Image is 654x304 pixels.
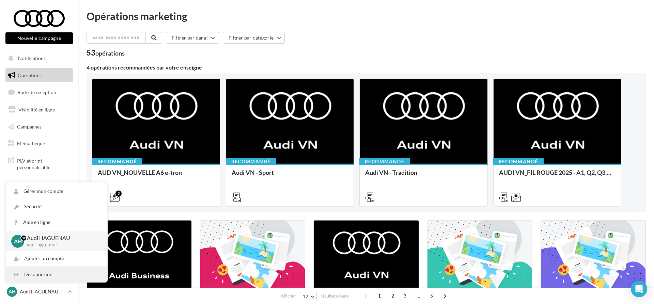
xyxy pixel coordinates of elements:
div: Audi VN - Sport [232,169,348,183]
button: Nouvelle campagne [5,32,73,44]
a: Opérations [4,68,74,82]
span: Notifications [18,55,46,61]
a: PLV et print personnalisable [4,153,74,173]
div: AUD VN_NOUVELLE A6 e-tron [98,169,215,183]
a: AH Audi HAGUENAU [5,285,73,298]
span: Afficher [281,293,296,299]
div: Audi VN - Tradition [365,169,482,183]
a: Gérer mon compte [6,184,107,199]
div: Déconnexion [6,267,107,282]
a: Aide en ligne [6,215,107,230]
div: Recommandé [92,158,142,165]
div: 2 [115,191,122,197]
span: Campagnes [17,123,42,129]
a: Sécurité [6,199,107,214]
button: 12 [300,292,317,301]
div: opérations [95,50,125,56]
a: Campagnes [4,120,74,134]
span: 1 [374,290,385,301]
span: Médiathèque [17,140,45,146]
span: 2 [387,290,398,301]
span: PLV et print personnalisable [17,156,70,171]
button: Filtrer par canal [166,32,219,44]
span: Opérations [18,72,42,78]
span: AH [14,237,22,245]
p: audi-hagu-mar [27,242,96,248]
span: résultats/page [321,293,349,299]
div: Recommandé [493,158,544,165]
a: Médiathèque [4,136,74,151]
div: Opérations marketing [87,11,646,21]
div: Recommandé [359,158,410,165]
a: Boîte de réception [4,85,74,100]
div: 53 [87,49,125,57]
span: 5 [426,290,437,301]
span: 3 [400,290,410,301]
div: Recommandé [226,158,276,165]
span: Visibilité en ligne [18,107,55,112]
div: Ajouter un compte [6,251,107,266]
button: Notifications [4,51,72,65]
span: Boîte de réception [17,89,56,95]
div: AUDI VN_FIL ROUGE 2025 - A1, Q2, Q3, Q5 et Q4 e-tron [499,169,616,183]
p: Audi HAGUENAU [27,234,96,242]
span: AH [9,288,16,295]
p: Audi HAGUENAU [20,288,65,295]
button: Filtrer par catégorie [223,32,285,44]
span: 12 [303,294,309,299]
div: 4 opérations recommandées par votre enseigne [87,65,646,70]
a: Visibilité en ligne [4,103,74,117]
div: Open Intercom Messenger [631,281,647,297]
span: ... [413,290,424,301]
